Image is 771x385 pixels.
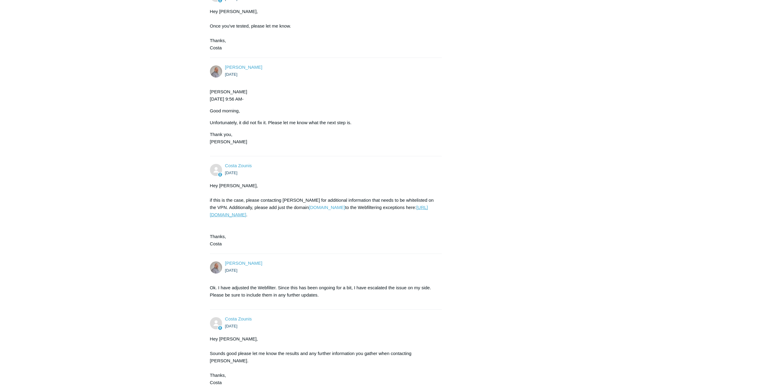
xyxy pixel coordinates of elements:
[225,72,238,77] time: 09/03/2025, 09:15
[225,316,252,321] a: Costa Zounis
[309,205,345,210] a: [DOMAIN_NAME]
[210,284,436,299] p: Ok. I have adjusted the Webfilter. Since this has been ongoing for a bit, I have escalated the is...
[210,88,436,103] p: [PERSON_NAME] [DATE] 9:56 AM-
[210,182,436,247] div: Hey [PERSON_NAME], if this is the case, please contacting [PERSON_NAME] for additional informatio...
[210,119,436,126] p: Unfortunately, it did not fix it. Please let me know what the next step is.
[225,171,238,175] time: 09/03/2025, 09:27
[210,8,436,51] div: Hey [PERSON_NAME], Once you've tested, please let me know. Thanks, Costa
[225,261,262,266] span: Daniel Provencio
[225,163,252,168] a: Costa Zounis
[225,65,262,70] a: [PERSON_NAME]
[225,324,238,328] time: 09/03/2025, 12:51
[210,131,436,145] p: Thank you, [PERSON_NAME]
[210,107,436,115] p: Good morning,
[225,268,238,273] time: 09/03/2025, 12:50
[225,261,262,266] a: [PERSON_NAME]
[225,65,262,70] span: Daniel Provencio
